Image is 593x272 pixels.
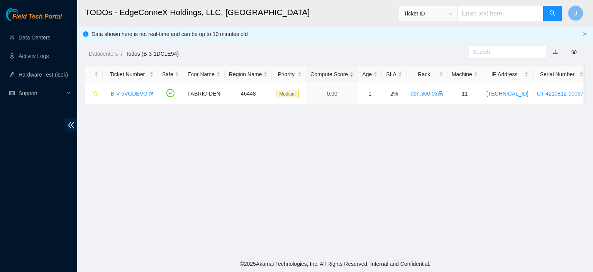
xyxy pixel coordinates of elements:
[571,49,577,55] span: eye
[447,83,482,104] td: 11
[225,83,272,104] td: 46448
[549,10,556,17] span: search
[6,14,62,24] a: Akamai TechnologiesField Tech Portal
[358,83,382,104] td: 1
[166,89,175,97] span: check-circle
[6,8,39,21] img: Akamai Technologies
[19,72,68,78] a: Hardware Test (isok)
[486,91,529,97] a: [TECHNICAL_ID]
[552,49,558,55] a: download
[77,256,593,272] footer: © 2025 Akamai Technologies, Inc. All Rights Reserved. Internal and Confidential.
[276,90,299,98] span: Medium
[89,51,118,57] a: Datacenters
[19,86,64,101] span: Support
[19,53,49,59] a: Activity Logs
[537,91,584,97] a: CT-4210812-00067
[574,9,577,18] span: J
[457,6,544,21] input: Enter text here...
[583,32,587,37] button: close
[382,83,406,104] td: 2%
[306,83,358,104] td: 0.00
[111,91,147,97] a: B-V-5VGDEVO
[9,91,15,96] span: read
[411,91,443,97] a: den.300.03lock
[93,91,98,97] span: star
[89,87,98,100] button: star
[568,5,583,21] button: J
[583,32,587,36] span: close
[438,91,443,96] span: lock
[65,118,77,132] span: double-left
[543,6,562,21] button: search
[12,13,62,21] span: Field Tech Portal
[473,48,535,56] input: Search
[404,8,452,19] span: Ticket ID
[547,46,564,58] button: download
[19,34,50,41] a: Data Centers
[183,83,225,104] td: FABRIC-DEN
[125,51,179,57] a: Todos (B-3-1DCLE94)
[121,51,122,57] span: /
